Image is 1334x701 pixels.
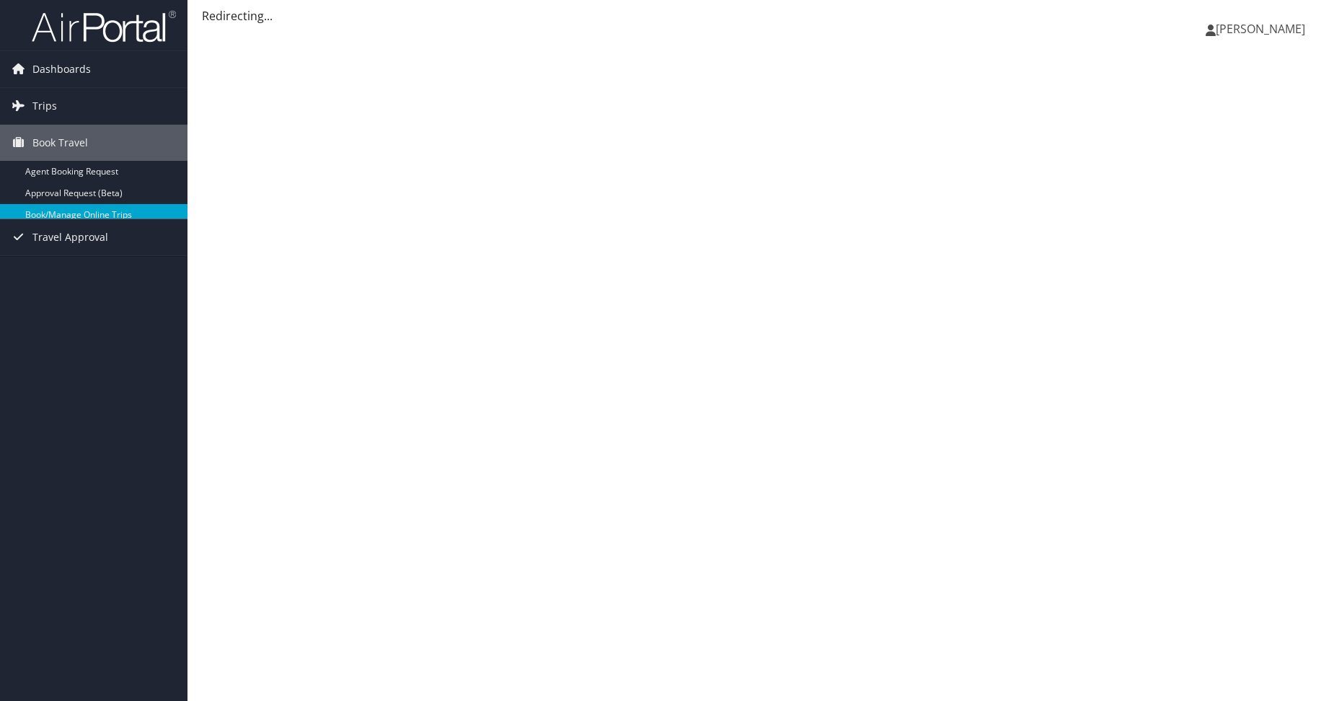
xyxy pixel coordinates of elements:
a: [PERSON_NAME] [1206,7,1320,50]
img: airportal-logo.png [32,9,176,43]
div: Redirecting... [202,7,1320,25]
span: [PERSON_NAME] [1216,21,1305,37]
span: Book Travel [32,125,88,161]
span: Dashboards [32,51,91,87]
span: Travel Approval [32,219,108,255]
span: Trips [32,88,57,124]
